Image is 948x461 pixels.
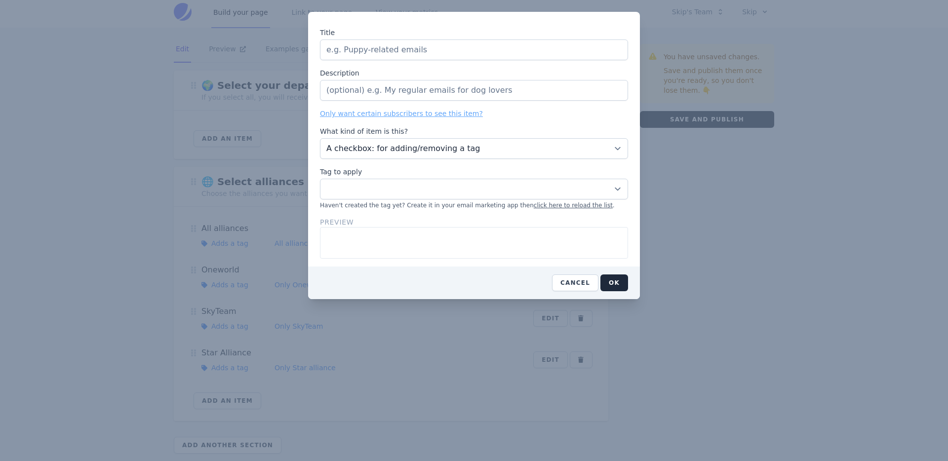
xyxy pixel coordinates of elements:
[320,110,483,117] a: Only want certain subscribers to see this item?
[320,69,359,77] span: Description
[534,202,613,209] a: click here to reload the list
[320,80,628,101] input: (optional) e.g. My regular emails for dog lovers
[320,168,362,176] span: Tag to apply
[320,218,354,226] span: Preview
[552,274,598,291] button: Cancel
[320,29,335,37] span: Title
[600,274,628,291] button: OK
[320,127,408,135] span: What kind of item is this?
[320,39,628,60] input: e.g. Puppy-related emails
[320,201,628,209] div: Haven't created the tag yet? Create it in your email marketing app then .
